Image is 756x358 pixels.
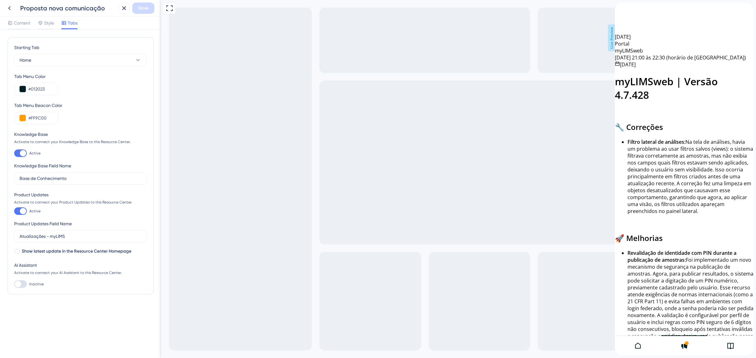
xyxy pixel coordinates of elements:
[14,44,39,51] span: Starting Tab
[13,136,140,212] span: Na tela de análises, havia um problema ao usar filtros salvos (views): o sistema filtrava correta...
[29,282,44,287] span: Inactive
[20,4,116,13] div: Proposta nova comunicação
[14,270,147,275] div: Activate to connect your AI Assistant to this Resource Center.
[14,102,147,109] div: Tab Menu Beacon Color
[83,205,101,212] span: #85381
[20,175,142,182] input: Knowledge Base
[14,131,147,138] div: Knowledge Base
[14,162,71,170] div: Knowledge Base Field Name
[14,261,147,269] div: AI Assistant
[29,209,41,214] span: Active
[44,19,54,27] span: Style
[132,3,154,14] button: Save
[14,73,147,80] div: Tab Menu Color
[14,220,72,227] div: Product Updates Field Name
[14,139,147,144] div: Activate to connect your Knowledge Base to this Resource Center.
[22,248,131,255] span: Show latest update in the Resource Center Homepage
[68,19,77,27] span: Tabs
[14,200,147,205] div: Activate to connect your Product Updates to this Resource Center.
[20,56,31,64] span: Home
[447,25,455,51] span: Live Preview
[5,59,21,65] span: [DATE]
[14,19,30,27] span: Content
[13,254,140,351] span: Foi implementado um novo mecanismo de segurança na publicação de amostras. Agora, para publicar r...
[20,4,26,6] div: 3
[14,191,147,199] div: Product Updates
[13,247,123,261] strong: Revalidação de identidade com PIN durante a publicação de amostras:
[13,136,71,143] strong: Filtro lateral de análises:
[29,151,41,156] span: Active
[138,4,148,12] span: Save
[14,54,146,66] button: Home
[20,233,142,240] input: Product Updates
